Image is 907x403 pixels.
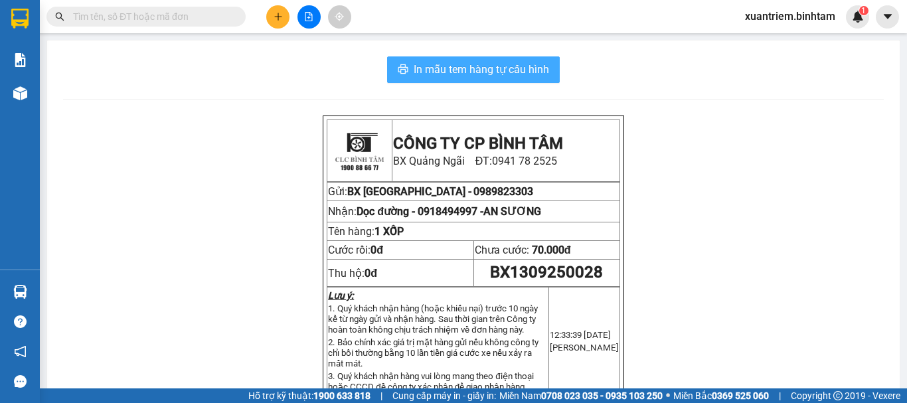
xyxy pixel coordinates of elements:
[852,11,864,23] img: icon-new-feature
[329,121,389,181] img: logo
[666,393,670,398] span: ⚪️
[13,86,27,100] img: warehouse-icon
[882,11,894,23] span: caret-down
[13,53,27,67] img: solution-icon
[398,64,408,76] span: printer
[5,10,45,70] img: logo
[47,46,185,72] span: 0941 78 2525
[371,244,383,256] span: 0đ
[387,56,560,83] button: printerIn mẫu tem hàng tự cấu hình
[490,263,603,282] span: BX1309250028
[14,315,27,328] span: question-circle
[861,6,866,15] span: 1
[357,205,483,218] span: Dọc đường -
[541,390,663,401] strong: 0708 023 035 - 0935 103 250
[328,225,404,238] span: Tên hàng:
[47,7,180,44] strong: CÔNG TY CP BÌNH TÂM
[266,5,289,29] button: plus
[475,244,571,256] span: Chưa cước:
[13,285,27,299] img: warehouse-icon
[876,5,899,29] button: caret-down
[328,5,351,29] button: aim
[550,330,611,340] span: 12:33:39 [DATE]
[712,390,769,401] strong: 0369 525 060
[5,76,25,89] span: Gửi:
[734,8,846,25] span: xuantriem.binhtam
[779,388,781,403] span: |
[47,46,185,72] span: BX Quảng Ngãi ĐT:
[5,89,65,102] span: 0989823303
[274,12,283,21] span: plus
[393,155,558,167] span: BX Quảng Ngãi ĐT:
[473,185,533,198] span: 0989823303
[393,134,563,153] strong: CÔNG TY CP BÌNH TÂM
[328,205,483,218] span: Nhận:
[248,388,371,403] span: Hỗ trợ kỹ thuật:
[374,225,404,238] span: 1 XỐP
[673,388,769,403] span: Miền Bắc
[347,185,471,198] span: BX [GEOGRAPHIC_DATA] -
[313,390,371,401] strong: 1900 633 818
[499,388,663,403] span: Miền Nam
[550,343,619,353] span: [PERSON_NAME]
[328,371,533,392] span: 3. Quý khách nhận hàng vui lòng mang theo điện thoại hoặc CCCD đề công ty xác nhận để giao nhận h...
[328,185,347,198] span: Gửi:
[483,205,541,218] span: AN SƯƠNG
[414,61,549,78] span: In mẫu tem hàng tự cấu hình
[328,337,538,368] span: 2. Bảo chính xác giá trị mặt hàng gửi nếu không công ty chỉ bồi thường bằng 10 lần tiền giá cước ...
[11,9,29,29] img: logo-vxr
[380,388,382,403] span: |
[14,375,27,388] span: message
[304,12,313,21] span: file-add
[14,345,27,358] span: notification
[328,244,383,256] span: Cước rồi:
[392,388,496,403] span: Cung cấp máy in - giấy in:
[297,5,321,29] button: file-add
[73,9,230,24] input: Tìm tên, số ĐT hoặc mã đơn
[55,12,64,21] span: search
[335,12,344,21] span: aim
[859,6,868,15] sup: 1
[492,155,557,167] span: 0941 78 2525
[328,303,538,335] span: 1. Quý khách nhận hàng (hoặc khiếu nại) trước 10 ngày kể từ ngày gửi và nhận hàng. Sau thời gian ...
[532,244,571,256] span: 70.000đ
[328,267,377,280] span: Thu hộ:
[365,267,377,280] strong: 0đ
[328,290,354,301] strong: Lưu ý:
[833,391,843,400] span: copyright
[25,76,149,89] span: BX [GEOGRAPHIC_DATA] -
[418,205,483,218] span: 0918494997 -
